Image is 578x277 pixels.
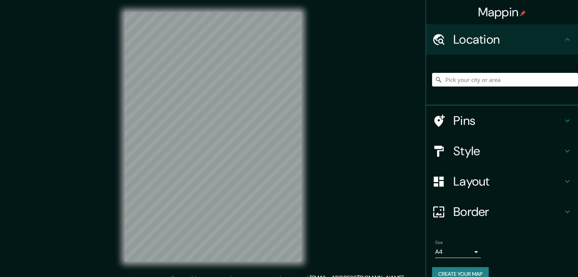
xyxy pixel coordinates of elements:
h4: Layout [453,174,563,189]
div: A4 [435,246,481,258]
div: Location [426,24,578,55]
div: Pins [426,105,578,136]
input: Pick your city or area [432,73,578,87]
label: Size [435,239,443,246]
div: Layout [426,166,578,197]
div: Style [426,136,578,166]
h4: Style [453,143,563,159]
h4: Border [453,204,563,219]
h4: Mappin [478,5,526,20]
img: pin-icon.png [520,10,526,16]
canvas: Map [125,12,301,261]
div: Border [426,197,578,227]
h4: Pins [453,113,563,128]
h4: Location [453,32,563,47]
